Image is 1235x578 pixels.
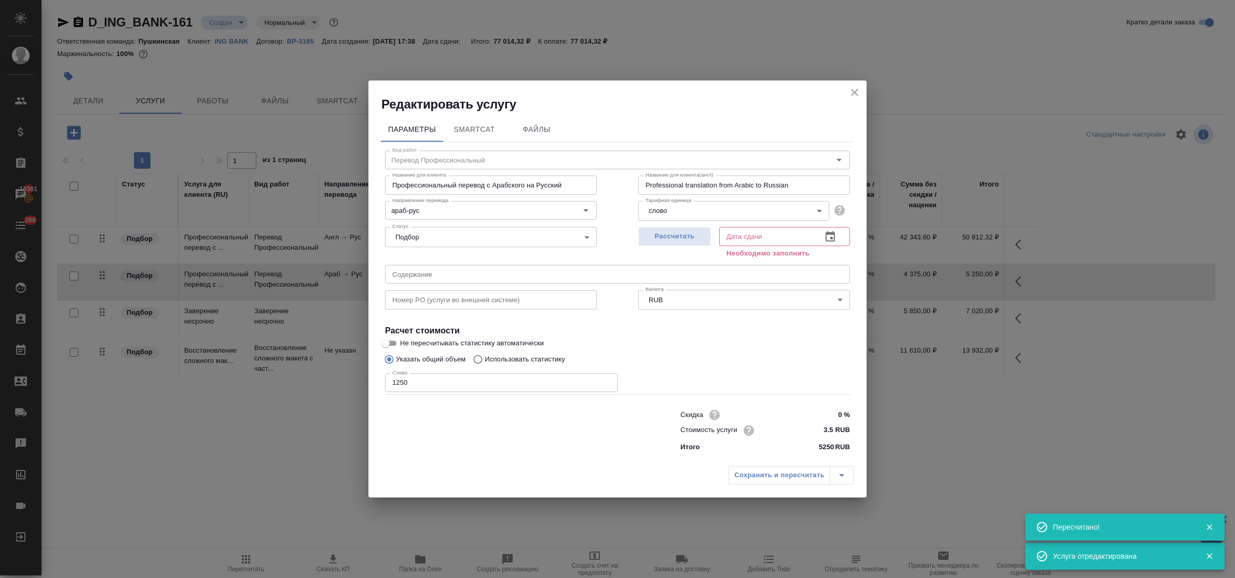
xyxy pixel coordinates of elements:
[646,206,670,215] button: слово
[835,442,850,452] p: RUB
[1053,522,1190,532] div: Пересчитано!
[385,325,850,337] h4: Расчет стоимости
[729,466,854,485] div: split button
[638,201,829,221] div: слово
[1199,522,1220,532] button: Закрыть
[1053,551,1190,561] div: Услуга отредактирована
[400,338,544,348] span: Не пересчитывать статистику автоматически
[392,233,422,241] button: Подбор
[811,423,850,438] input: ✎ Введи что-нибудь
[638,290,850,310] div: RUB
[1199,552,1220,561] button: Закрыть
[819,442,834,452] p: 5250
[811,407,850,422] input: ✎ Введи что-нибудь
[726,248,843,259] p: Необходимо заполнить
[381,96,867,113] h2: Редактировать услугу
[512,123,561,136] span: Файлы
[646,295,666,304] button: RUB
[680,425,737,435] p: Стоимость услуги
[387,123,437,136] span: Параметры
[385,227,597,247] div: Подбор
[644,231,705,243] span: Рассчитать
[579,203,593,218] button: Open
[638,227,711,246] button: Рассчитать
[847,85,862,100] button: close
[680,410,703,420] p: Скидка
[449,123,499,136] span: SmartCat
[396,354,465,365] p: Указать общий объем
[680,442,699,452] p: Итого
[485,354,565,365] p: Использовать статистику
